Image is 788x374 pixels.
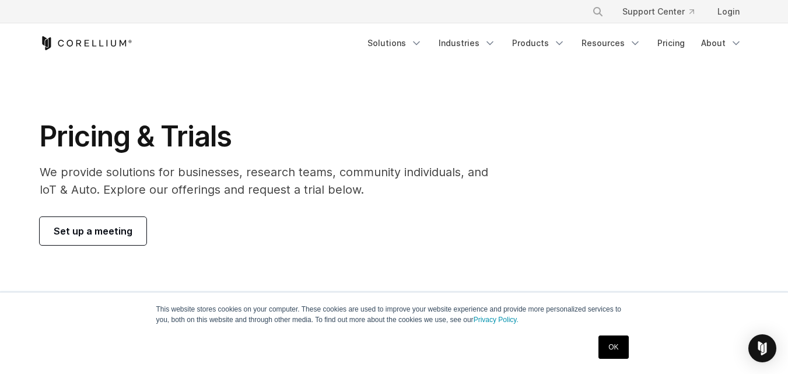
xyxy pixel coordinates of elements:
p: This website stores cookies on your computer. These cookies are used to improve your website expe... [156,304,632,325]
a: Industries [432,33,503,54]
a: Resources [575,33,648,54]
a: Pricing [650,33,692,54]
p: We provide solutions for businesses, research teams, community individuals, and IoT & Auto. Explo... [40,163,505,198]
button: Search [587,1,608,22]
div: Navigation Menu [578,1,749,22]
a: Products [505,33,572,54]
a: Solutions [360,33,429,54]
a: Support Center [613,1,703,22]
a: Corellium Home [40,36,132,50]
a: Privacy Policy. [474,316,519,324]
a: About [694,33,749,54]
span: Set up a meeting [54,224,132,238]
div: Open Intercom Messenger [748,334,776,362]
div: Navigation Menu [360,33,749,54]
a: Set up a meeting [40,217,146,245]
h1: Pricing & Trials [40,119,505,154]
a: Login [708,1,749,22]
a: OK [598,335,628,359]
